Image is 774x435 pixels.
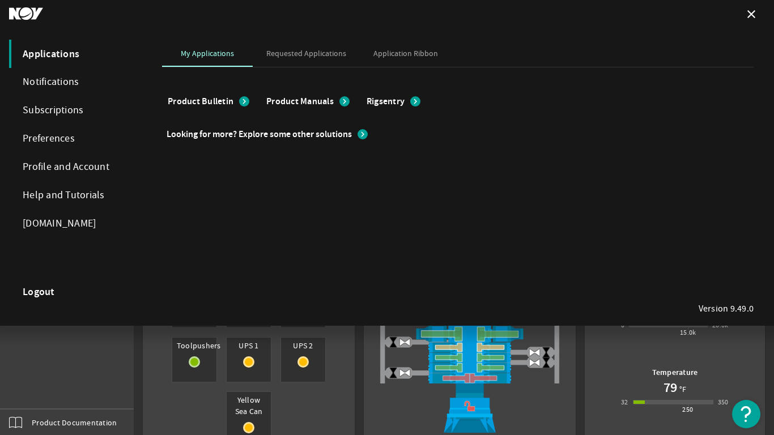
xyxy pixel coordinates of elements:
div: Notifications [9,68,139,96]
b: Looking for more? Explore some other solutions [167,129,352,140]
button: Looking for more? Explore some other solutions [162,124,375,144]
mat-icon: chevron_right [358,129,368,139]
div: Subscriptions [9,96,139,125]
div: Version 9.49.0 [699,303,754,314]
span: Application Ribbon [373,49,438,57]
span: Product Manuals [266,96,334,107]
a: [DOMAIN_NAME] [9,210,139,238]
span: Requested Applications [266,49,346,57]
mat-icon: close [745,7,758,21]
div: Applications [9,40,139,68]
div: Help and Tutorials [9,181,139,210]
span: Product Bulletin [168,96,233,107]
button: Open Resource Center [732,400,760,428]
div: Preferences [9,125,139,153]
strong: Logout [23,286,55,297]
mat-icon: chevron_right [410,96,420,106]
span: My Applications [181,49,234,57]
span: Rigsentry [367,96,405,107]
mat-icon: chevron_right [339,96,350,106]
div: Profile and Account [9,153,139,181]
mat-icon: chevron_right [239,96,249,106]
